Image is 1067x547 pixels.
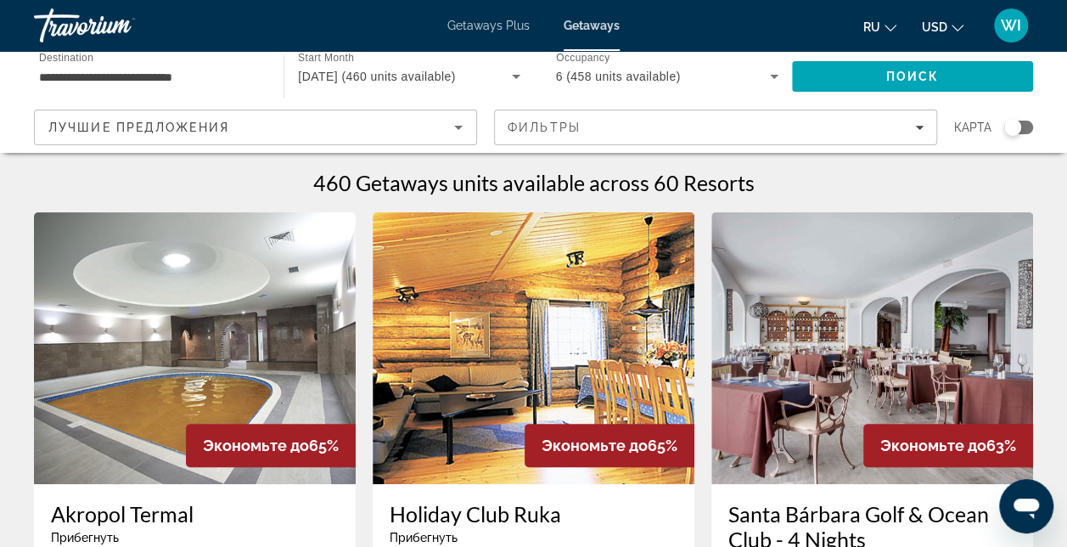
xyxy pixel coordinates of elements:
span: карта [954,116,991,139]
button: User Menu [989,8,1033,43]
span: Прибегнуть [390,531,458,544]
span: Лучшие предложения [48,121,229,134]
span: Поиск [886,70,940,83]
span: USD [922,20,947,34]
a: Holiday Club Ruka [390,501,677,527]
span: 6 (458 units available) [556,70,681,83]
span: [DATE] (460 units available) [298,70,456,83]
div: 65% [186,424,356,467]
span: Destination [39,52,93,63]
button: Change currency [922,14,963,39]
iframe: Schaltfläche zum Öffnen des Messaging-Fensters [999,479,1053,533]
a: Travorium [34,3,204,48]
span: Прибегнуть [51,531,119,544]
span: Экономьте до [203,437,309,454]
a: Getaways Plus [447,19,530,32]
span: Экономьте до [542,437,648,454]
a: Akropol Termal [51,501,339,527]
div: 65% [525,424,694,467]
span: Фильтры [508,121,581,134]
mat-select: Sort by [48,117,463,138]
a: Getaways [564,19,620,32]
button: Change language [863,14,896,39]
input: Select destination [39,67,261,87]
img: Holiday Club Ruka [373,212,694,484]
h1: 460 Getaways units available across 60 Resorts [313,170,755,195]
div: 63% [863,424,1033,467]
img: Akropol Termal [34,212,356,484]
span: Экономьте до [880,437,986,454]
span: ru [863,20,880,34]
span: Start Month [298,53,354,64]
img: Santa Bárbara Golf & Ocean Club - 4 Nights [711,212,1033,484]
button: Search [792,61,1033,92]
button: Filters [494,110,937,145]
span: WI [1001,17,1021,34]
span: Occupancy [556,53,609,64]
